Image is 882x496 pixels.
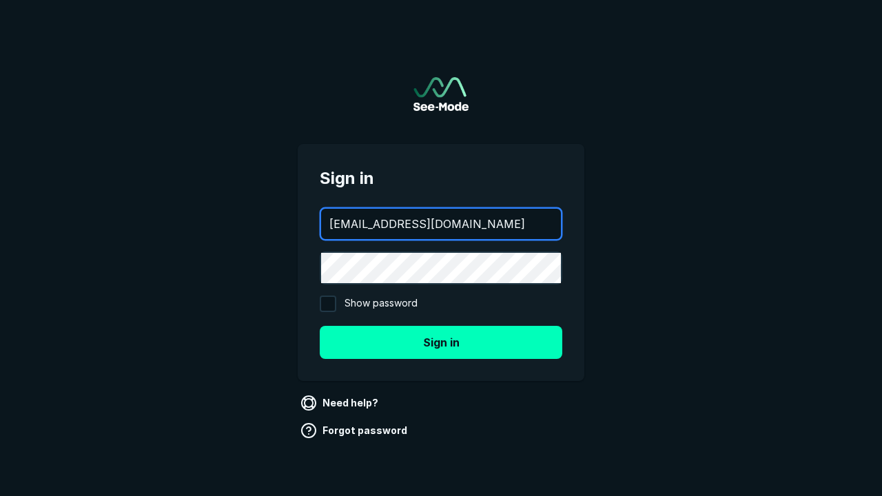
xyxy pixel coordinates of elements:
[320,326,562,359] button: Sign in
[413,77,469,111] a: Go to sign in
[321,209,561,239] input: your@email.com
[298,392,384,414] a: Need help?
[298,420,413,442] a: Forgot password
[413,77,469,111] img: See-Mode Logo
[345,296,418,312] span: Show password
[320,166,562,191] span: Sign in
